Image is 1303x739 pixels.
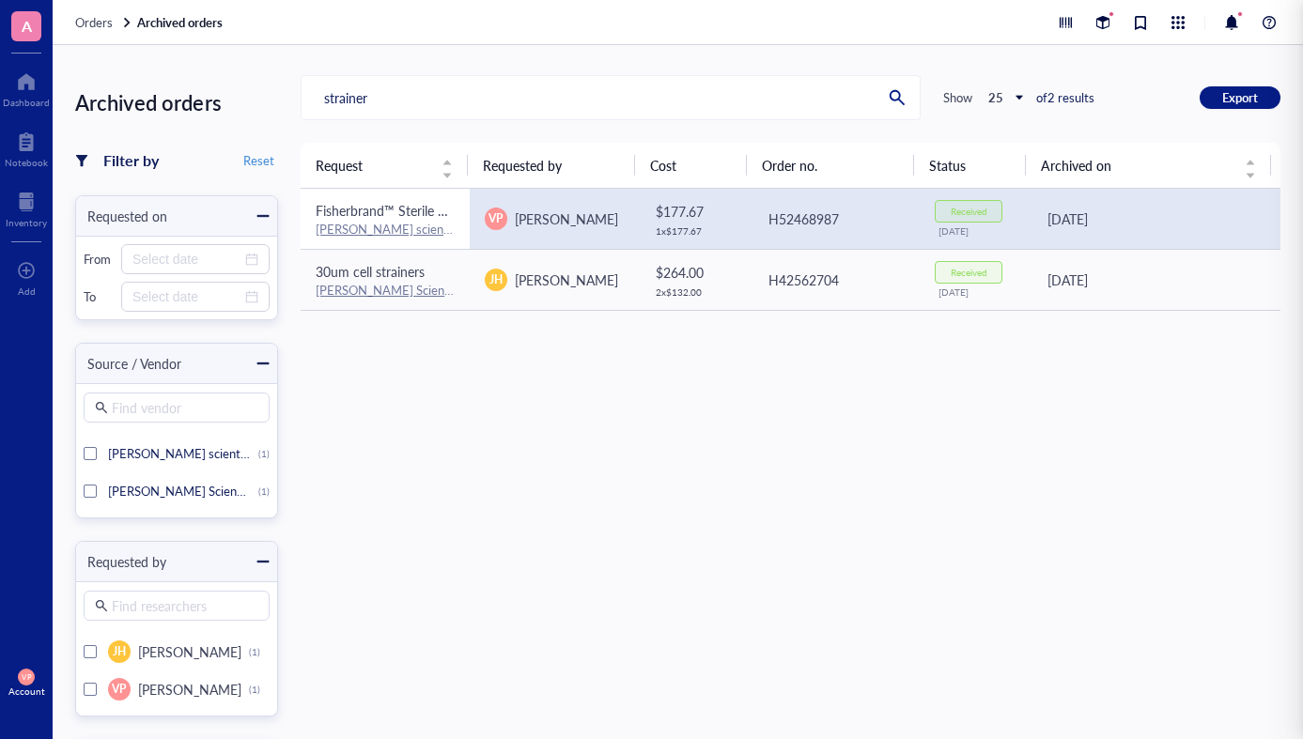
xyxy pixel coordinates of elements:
[8,685,45,697] div: Account
[988,88,1003,106] b: 25
[3,67,50,108] a: Dashboard
[1036,89,1094,106] div: of 2 results
[75,13,113,31] span: Orders
[6,187,47,228] a: Inventory
[656,286,737,298] div: 2 x $ 132.00
[75,14,133,31] a: Orders
[316,262,425,281] span: 30um cell strainers
[316,220,464,238] a: [PERSON_NAME] scientific
[243,152,274,169] span: Reset
[132,286,241,307] input: Select date
[112,681,126,698] span: VP
[84,288,114,305] div: To
[76,353,181,374] div: Source / Vendor
[515,209,618,228] span: [PERSON_NAME]
[316,155,430,176] span: Request
[515,270,618,289] span: [PERSON_NAME]
[752,189,921,250] td: H52468987
[103,148,159,173] div: Filter by
[301,143,468,188] th: Request
[5,157,48,168] div: Notebook
[22,672,31,681] span: VP
[240,149,278,172] button: Reset
[84,251,114,268] div: From
[752,249,921,310] td: H42562704
[18,285,36,297] div: Add
[316,281,465,299] a: [PERSON_NAME] Scientific
[76,551,166,572] div: Requested by
[108,444,256,462] span: [PERSON_NAME] scientific
[1222,89,1258,106] span: Export
[249,646,260,657] div: (1)
[258,448,270,459] div: (1)
[747,143,914,188] th: Order no.
[258,485,270,497] div: (1)
[656,262,737,283] div: $ 264.00
[76,206,167,226] div: Requested on
[468,143,635,188] th: Requested by
[943,89,972,106] div: Show
[951,267,987,278] div: Received
[951,206,987,217] div: Received
[1047,208,1265,229] div: [DATE]
[489,271,503,288] span: JH
[1041,155,1233,176] span: Archived on
[768,269,906,290] div: H42562704
[5,127,48,168] a: Notebook
[113,643,126,660] span: JH
[768,208,906,229] div: H52468987
[75,85,278,120] div: Archived orders
[1047,269,1265,290] div: [DATE]
[635,143,747,188] th: Cost
[316,201,554,220] span: Fisherbrand™ Sterile Cell Strainers 70 um
[656,225,737,237] div: 1 x $ 177.67
[138,642,241,661] span: [PERSON_NAME]
[108,482,257,500] span: [PERSON_NAME] Scientific
[914,143,1026,188] th: Status
[138,680,241,699] span: [PERSON_NAME]
[22,14,32,38] span: A
[656,201,737,222] div: $ 177.67
[249,684,260,695] div: (1)
[132,249,241,269] input: Select date
[1200,86,1280,109] button: Export
[3,97,50,108] div: Dashboard
[938,225,1017,237] div: [DATE]
[6,217,47,228] div: Inventory
[489,210,503,227] span: VP
[1026,143,1271,188] th: Archived on
[137,14,226,31] a: Archived orders
[938,286,1017,298] div: [DATE]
